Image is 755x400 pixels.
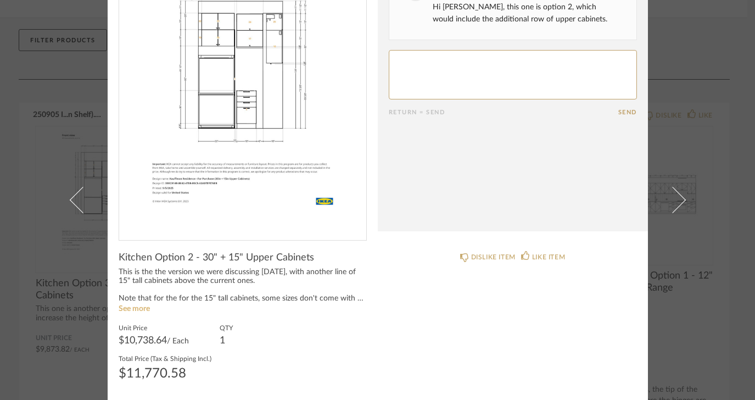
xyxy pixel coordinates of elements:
span: / Each [167,337,189,345]
div: Return = Send [389,109,618,116]
div: DISLIKE ITEM [471,252,516,263]
div: Hi [PERSON_NAME], this one is option 2, which would include the additional row of upper cabinets. [433,1,618,25]
div: 1 [220,336,233,345]
div: $11,770.58 [119,367,211,380]
div: LIKE ITEM [532,252,565,263]
label: QTY [220,323,233,332]
div: This is the the version we were discussing [DATE], with another line of 15" tall cabinets above t... [119,268,367,303]
button: Send [618,109,637,116]
label: Total Price (Tax & Shipping Incl.) [119,354,211,363]
span: $10,738.64 [119,336,167,346]
label: Unit Price [119,323,189,332]
a: See more [119,305,150,313]
span: Kitchen Option 2 - 30" + 15" Upper Cabinets [119,252,314,264]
